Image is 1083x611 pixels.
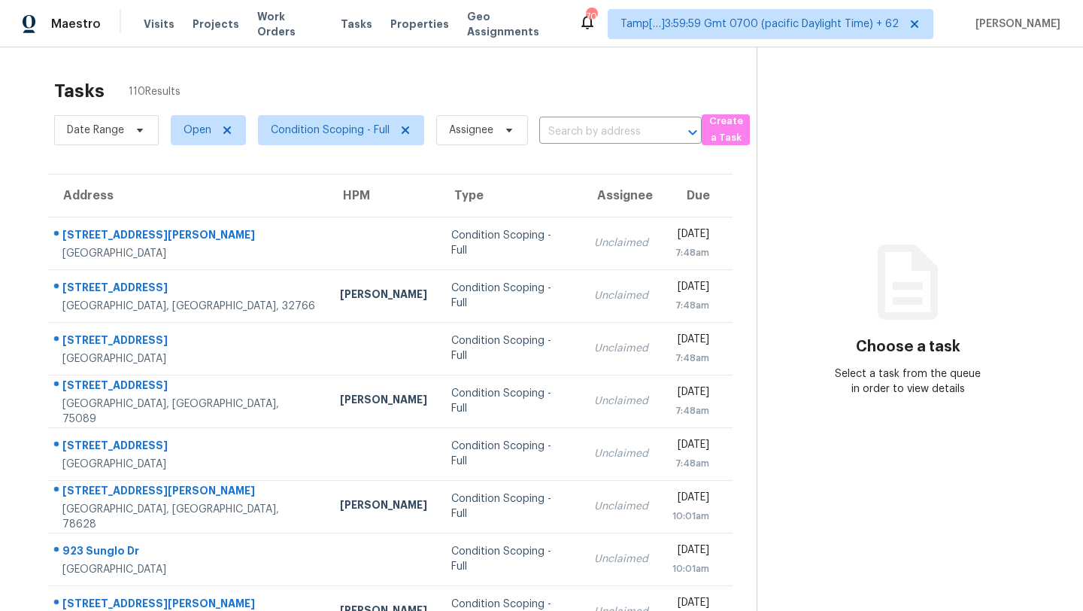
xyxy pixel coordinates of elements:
h2: Tasks [54,84,105,99]
div: [GEOGRAPHIC_DATA] [62,562,316,577]
div: Condition Scoping - Full [451,333,570,363]
div: [DATE] [672,543,709,561]
div: Unclaimed [594,394,648,409]
div: [STREET_ADDRESS] [62,438,316,457]
div: Condition Scoping - Full [451,228,570,258]
span: Projects [193,17,239,32]
div: [DATE] [672,385,709,403]
div: Condition Scoping - Full [451,281,570,311]
div: 7:48am [672,245,709,260]
div: [STREET_ADDRESS][PERSON_NAME] [62,227,316,246]
div: [GEOGRAPHIC_DATA] [62,246,316,261]
span: Create a Task [709,113,742,147]
div: [STREET_ADDRESS] [62,378,316,397]
div: Unclaimed [594,499,648,514]
div: [PERSON_NAME] [340,287,427,305]
div: [DATE] [672,437,709,456]
div: Condition Scoping - Full [451,544,570,574]
div: Unclaimed [594,446,648,461]
div: Unclaimed [594,552,648,567]
th: Address [48,175,328,217]
div: [STREET_ADDRESS][PERSON_NAME] [62,483,316,502]
div: Unclaimed [594,341,648,356]
div: [GEOGRAPHIC_DATA] [62,351,316,366]
th: Assignee [582,175,660,217]
h3: Choose a task [856,339,960,354]
span: Properties [390,17,449,32]
div: 923 Sunglo Dr [62,543,316,562]
div: Condition Scoping - Full [451,491,570,521]
div: 704 [586,9,596,24]
div: 10:01am [672,561,709,576]
div: [DATE] [672,279,709,298]
div: [STREET_ADDRESS] [62,333,316,351]
div: [DATE] [672,332,709,351]
span: Work Orders [257,9,323,39]
div: 7:48am [672,403,709,418]
button: Open [682,122,703,143]
div: [STREET_ADDRESS] [62,280,316,299]
span: Date Range [67,123,124,138]
div: [GEOGRAPHIC_DATA], [GEOGRAPHIC_DATA], 75089 [62,397,316,427]
th: HPM [328,175,439,217]
span: Open [184,123,211,138]
span: [PERSON_NAME] [969,17,1060,32]
div: Select a task from the queue in order to view details [833,366,984,397]
div: 7:48am [672,298,709,313]
div: [DATE] [672,226,709,245]
div: 10:01am [672,509,709,524]
div: [PERSON_NAME] [340,497,427,516]
span: Assignee [449,123,493,138]
span: Maestro [51,17,101,32]
span: Tamp[…]3:59:59 Gmt 0700 (pacific Daylight Time) + 62 [620,17,899,32]
th: Due [660,175,733,217]
div: 7:48am [672,351,709,366]
div: Unclaimed [594,236,648,251]
input: Search by address [539,120,660,144]
div: Condition Scoping - Full [451,439,570,469]
div: [PERSON_NAME] [340,392,427,411]
span: Tasks [341,19,372,29]
span: Visits [144,17,174,32]
div: Condition Scoping - Full [451,386,570,416]
div: Unclaimed [594,288,648,303]
div: [GEOGRAPHIC_DATA], [GEOGRAPHIC_DATA], 32766 [62,299,316,314]
span: 110 Results [129,84,180,99]
th: Type [439,175,582,217]
span: Geo Assignments [467,9,560,39]
div: [DATE] [672,490,709,509]
button: Create a Task [702,114,750,145]
div: 7:48am [672,456,709,471]
span: Condition Scoping - Full [271,123,390,138]
div: [GEOGRAPHIC_DATA], [GEOGRAPHIC_DATA], 78628 [62,502,316,532]
div: [GEOGRAPHIC_DATA] [62,457,316,472]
